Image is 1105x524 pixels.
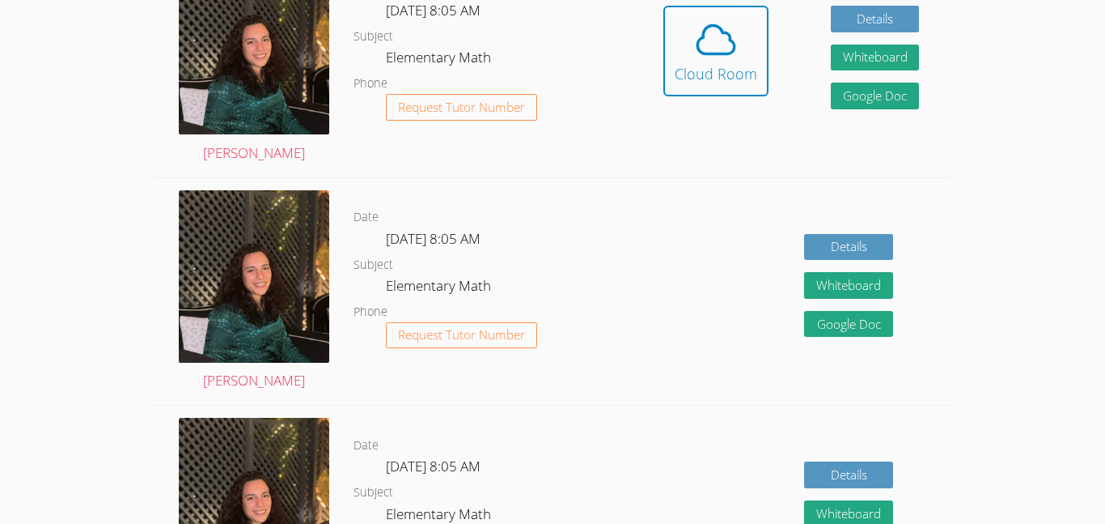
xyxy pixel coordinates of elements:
[179,190,329,394] a: [PERSON_NAME]
[804,462,893,488] a: Details
[386,1,481,19] span: [DATE] 8:05 AM
[831,6,920,32] a: Details
[386,46,494,74] dd: Elementary Math
[354,255,393,275] dt: Subject
[386,275,494,302] dd: Elementary Math
[386,229,481,248] span: [DATE] 8:05 AM
[386,322,537,349] button: Request Tutor Number
[179,190,329,363] img: avatar.png
[675,62,757,85] div: Cloud Room
[354,207,379,228] dt: Date
[386,94,537,121] button: Request Tutor Number
[354,436,379,456] dt: Date
[386,457,481,475] span: [DATE] 8:05 AM
[354,483,393,503] dt: Subject
[354,74,387,94] dt: Phone
[831,83,920,109] a: Google Doc
[398,329,525,341] span: Request Tutor Number
[804,234,893,261] a: Details
[804,311,893,338] a: Google Doc
[831,45,920,71] button: Whiteboard
[398,101,525,113] span: Request Tutor Number
[354,27,393,47] dt: Subject
[663,6,768,96] button: Cloud Room
[354,302,387,322] dt: Phone
[804,272,893,299] button: Whiteboard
